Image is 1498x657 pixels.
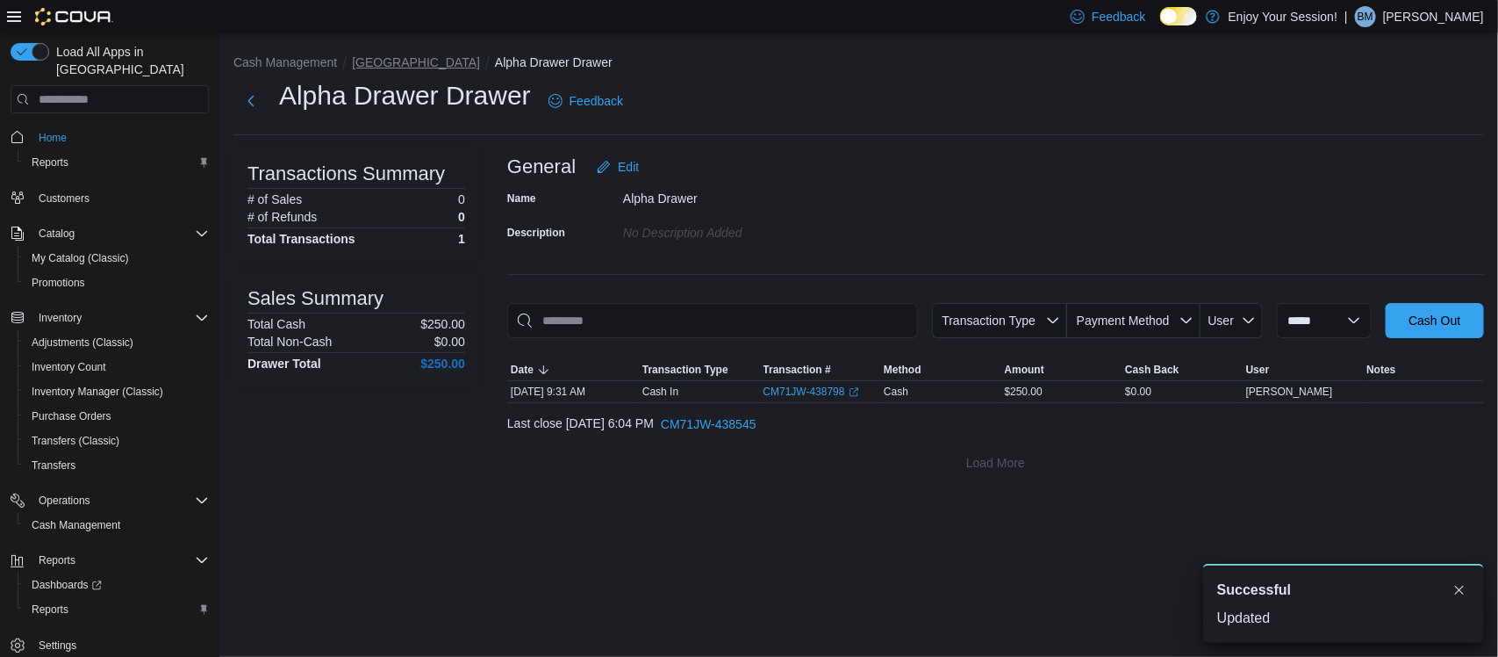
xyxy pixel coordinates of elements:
[25,357,209,378] span: Inventory Count
[25,574,209,596] span: Dashboards
[1344,6,1348,27] p: |
[623,184,858,206] div: Alpha Drawer
[511,363,534,377] span: Date
[25,248,209,269] span: My Catalog (Classic)
[25,406,118,427] a: Purchase Orders
[458,232,465,246] h4: 1
[4,548,216,573] button: Reports
[1208,314,1235,328] span: User
[25,272,92,293] a: Promotions
[39,553,75,567] span: Reports
[4,306,216,330] button: Inventory
[507,445,1484,480] button: Load More
[25,248,136,269] a: My Catalog (Classic)
[25,574,109,596] a: Dashboards
[1160,25,1161,26] span: Dark Mode
[32,518,120,532] span: Cash Management
[763,363,831,377] span: Transaction #
[32,187,209,209] span: Customers
[618,158,639,176] span: Edit
[32,635,83,656] a: Settings
[32,276,85,290] span: Promotions
[39,131,67,145] span: Home
[434,335,465,349] p: $0.00
[1355,6,1376,27] div: Bryan Muise
[32,409,111,423] span: Purchase Orders
[32,578,102,592] span: Dashboards
[279,78,531,113] h1: Alpha Drawer Drawer
[1201,303,1263,338] button: User
[39,639,76,653] span: Settings
[25,599,75,620] a: Reports
[1408,312,1460,329] span: Cash Out
[39,227,75,241] span: Catalog
[661,415,756,433] span: CM71JW-438545
[1217,580,1291,601] span: Successful
[18,597,216,622] button: Reports
[39,311,82,325] span: Inventory
[639,359,760,380] button: Transaction Type
[642,363,728,377] span: Transaction Type
[247,163,445,184] h3: Transactions Summary
[4,488,216,513] button: Operations
[32,127,74,148] a: Home
[1092,8,1145,25] span: Feedback
[1363,359,1484,380] button: Notes
[247,192,302,206] h6: # of Sales
[25,332,140,353] a: Adjustments (Classic)
[507,303,918,338] input: This is a search bar. As you type, the results lower in the page will automatically filter.
[1067,303,1201,338] button: Payment Method
[25,515,127,536] a: Cash Management
[25,430,209,451] span: Transfers (Classic)
[623,219,858,240] div: No Description added
[18,453,216,478] button: Transfers
[884,363,921,377] span: Method
[570,92,623,110] span: Feedback
[32,155,68,170] span: Reports
[541,83,630,119] a: Feedback
[1229,6,1338,27] p: Enjoy Your Session!
[32,307,89,328] button: Inventory
[1449,580,1470,601] button: Dismiss toast
[49,43,209,78] span: Load All Apps in [GEOGRAPHIC_DATA]
[642,385,678,399] p: Cash In
[1005,363,1044,377] span: Amount
[247,317,305,331] h6: Total Cash
[18,246,216,271] button: My Catalog (Classic)
[849,387,859,398] svg: External link
[18,330,216,355] button: Adjustments (Classic)
[1383,6,1484,27] p: [PERSON_NAME]
[760,359,881,380] button: Transaction #
[590,149,646,184] button: Edit
[32,360,106,374] span: Inventory Count
[25,152,209,173] span: Reports
[4,124,216,149] button: Home
[32,634,209,656] span: Settings
[247,357,321,371] h4: Drawer Total
[18,150,216,175] button: Reports
[35,8,113,25] img: Cova
[233,83,269,119] button: Next
[507,156,576,177] h3: General
[352,55,480,69] button: [GEOGRAPHIC_DATA]
[1366,363,1395,377] span: Notes
[25,455,209,476] span: Transfers
[1386,303,1484,338] button: Cash Out
[32,550,209,571] span: Reports
[1246,363,1270,377] span: User
[18,573,216,597] a: Dashboards
[507,407,1484,442] div: Last close [DATE] 6:04 PM
[458,210,465,224] p: 0
[32,336,133,350] span: Adjustments (Classic)
[880,359,1001,380] button: Method
[18,404,216,429] button: Purchase Orders
[32,385,163,399] span: Inventory Manager (Classic)
[1217,608,1470,629] div: Updated
[32,223,209,244] span: Catalog
[25,430,126,451] a: Transfers (Classic)
[18,379,216,404] button: Inventory Manager (Classic)
[25,515,209,536] span: Cash Management
[25,381,209,402] span: Inventory Manager (Classic)
[32,434,119,448] span: Transfers (Classic)
[18,271,216,295] button: Promotions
